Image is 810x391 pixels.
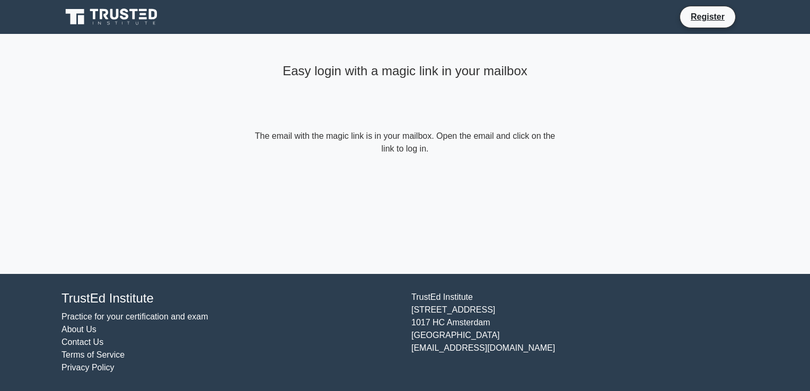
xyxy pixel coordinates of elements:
[252,130,558,155] form: The email with the magic link is in your mailbox. Open the email and click on the link to log in.
[61,312,208,321] a: Practice for your certification and exam
[61,337,103,346] a: Contact Us
[252,64,558,79] h4: Easy login with a magic link in your mailbox
[61,363,115,372] a: Privacy Policy
[61,350,125,359] a: Terms of Service
[61,325,96,334] a: About Us
[684,10,731,23] a: Register
[61,291,399,306] h4: TrustEd Institute
[405,291,755,374] div: TrustEd Institute [STREET_ADDRESS] 1017 HC Amsterdam [GEOGRAPHIC_DATA] [EMAIL_ADDRESS][DOMAIN_NAME]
